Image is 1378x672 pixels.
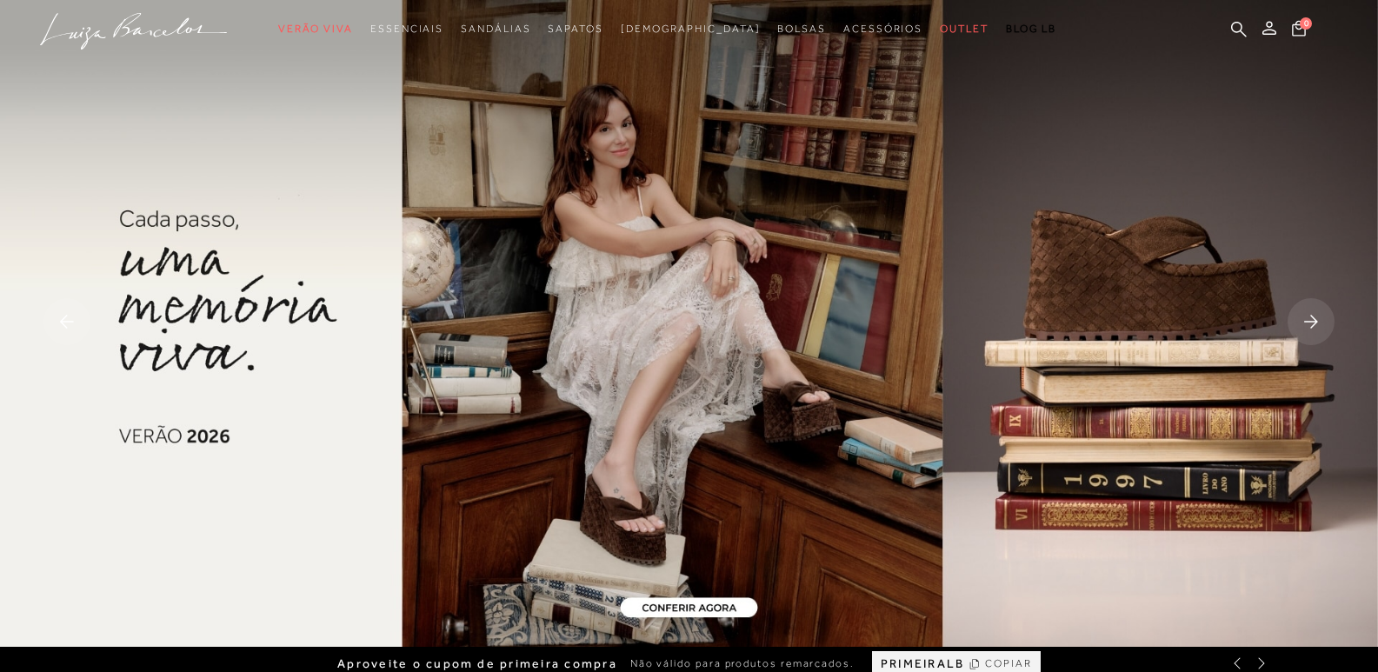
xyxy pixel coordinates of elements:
[630,656,855,671] span: Não válido para produtos remarcados.
[777,23,826,35] span: Bolsas
[1006,23,1056,35] span: BLOG LB
[461,23,530,35] span: Sandálias
[985,655,1032,672] span: COPIAR
[548,13,602,45] a: categoryNavScreenReaderText
[777,13,826,45] a: categoryNavScreenReaderText
[1006,13,1056,45] a: BLOG LB
[370,13,443,45] a: categoryNavScreenReaderText
[881,656,964,671] span: PRIMEIRALB
[278,23,353,35] span: Verão Viva
[1287,19,1311,43] button: 0
[843,13,922,45] a: categoryNavScreenReaderText
[278,13,353,45] a: categoryNavScreenReaderText
[461,13,530,45] a: categoryNavScreenReaderText
[621,13,761,45] a: noSubCategoriesText
[621,23,761,35] span: [DEMOGRAPHIC_DATA]
[370,23,443,35] span: Essenciais
[940,23,989,35] span: Outlet
[843,23,922,35] span: Acessórios
[337,656,617,671] span: Aproveite o cupom de primeira compra
[940,13,989,45] a: categoryNavScreenReaderText
[1300,17,1312,30] span: 0
[548,23,602,35] span: Sapatos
